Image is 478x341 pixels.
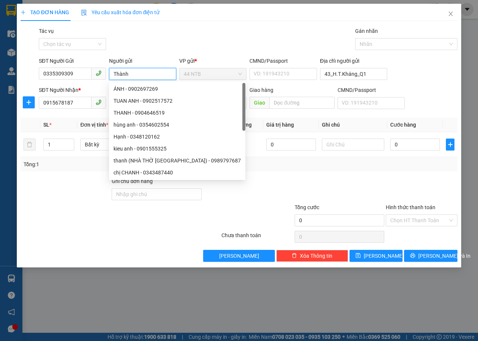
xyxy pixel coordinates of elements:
div: CMND/Passport [338,86,405,94]
div: TUAN ANH - 0902517572 [114,97,241,105]
span: Tổng cước [295,204,319,210]
div: ÁNH - 0902697269 [114,85,241,93]
div: hùng anh - 0354602554 [109,119,245,131]
span: 44 NTB [184,68,242,80]
span: Giao [249,97,269,109]
button: deleteXóa Thông tin [276,250,348,262]
label: Ghi chú đơn hàng [112,178,153,184]
span: TẠO ĐƠN HÀNG [21,9,69,15]
button: delete [24,139,35,151]
span: [PERSON_NAME] [364,252,404,260]
span: plus [21,10,26,15]
button: save[PERSON_NAME] [350,250,403,262]
div: 0965907887 [64,24,116,35]
div: kieu anh - 0901555325 [114,145,241,153]
button: [PERSON_NAME] [203,250,275,262]
div: VP gửi [179,57,246,65]
label: Tác vụ [39,28,54,34]
button: plus [23,96,35,108]
div: SĐT Người Nhận [39,86,106,94]
input: Địa chỉ của người gửi [320,68,387,80]
span: delete [292,253,297,259]
div: kieu anh - 0901555325 [109,143,245,155]
div: Hạnh - 0348120162 [109,131,245,143]
div: Thảo [6,15,59,24]
div: thanh (NHÀ THỜ [GEOGRAPHIC_DATA]) - 0989797687 [114,156,241,165]
span: C : [63,41,69,49]
input: Dọc đường [269,97,334,109]
span: close [448,11,454,17]
div: Bình Giã [64,6,116,15]
span: phone [96,99,102,105]
div: Người gửi [109,57,176,65]
div: Tên hàng: THÙNG ( : 1 ) [6,54,116,63]
div: 44 NTB [6,6,59,15]
span: Gửi: [6,7,18,15]
input: Ghi chú đơn hàng [112,188,202,200]
div: chị CHANH - 0343487440 [114,168,241,177]
div: 0938697839 [6,24,59,35]
span: printer [410,253,415,259]
th: Ghi chú [319,118,387,132]
div: ÁNH - 0902697269 [109,83,245,95]
span: save [356,253,361,259]
div: SĐT Người Gửi [39,57,106,65]
span: Cước hàng [390,122,416,128]
span: SL [43,122,49,128]
button: Close [440,4,461,25]
div: TUAN ANH - 0902517572 [109,95,245,107]
div: Hạnh - 0348120162 [114,133,241,141]
div: chị CHANH - 0343487440 [109,167,245,179]
div: Chưa thanh toán [221,231,294,244]
div: Địa chỉ người gửi [320,57,387,65]
input: 0 [266,139,316,151]
input: Ghi Chú [322,139,384,151]
span: SL [79,53,89,64]
div: hùng anh - 0354602554 [114,121,241,129]
span: Đơn vị tính [80,122,108,128]
div: thanh (NHÀ THỜ THỦY GIANG) - 0989797687 [109,155,245,167]
span: plus [446,142,454,148]
div: Hồng [64,15,116,24]
div: THANH - 0904646519 [114,109,241,117]
button: printer[PERSON_NAME] và In [404,250,457,262]
div: Tổng: 1 [24,160,185,168]
span: Giao hàng [249,87,273,93]
span: Xóa Thông tin [300,252,332,260]
span: [PERSON_NAME] và In [418,252,471,260]
span: Bất kỳ [85,139,138,150]
span: plus [23,99,34,105]
div: 30.000 [63,39,117,50]
label: Gán nhãn [355,28,378,34]
span: [PERSON_NAME] [219,252,259,260]
div: CMND/Passport [249,57,317,65]
span: Giá trị hàng [266,122,294,128]
span: Yêu cầu xuất hóa đơn điện tử [81,9,160,15]
span: phone [96,70,102,76]
img: icon [81,10,87,16]
div: THANH - 0904646519 [109,107,245,119]
span: Nhận: [64,7,82,15]
label: Hình thức thanh toán [386,204,435,210]
button: plus [446,139,454,151]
